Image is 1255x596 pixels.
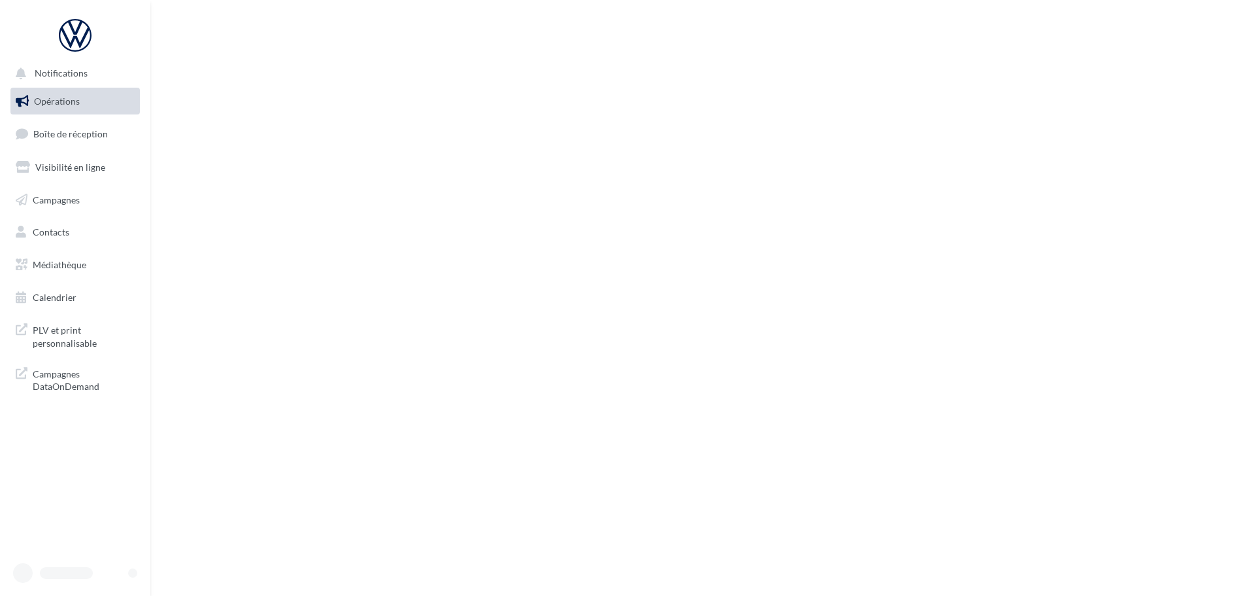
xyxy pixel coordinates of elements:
span: Campagnes DataOnDemand [33,365,135,393]
a: Visibilité en ligne [8,154,142,181]
a: Opérations [8,88,142,115]
span: Boîte de réception [33,128,108,139]
span: Notifications [35,68,88,79]
span: Campagnes [33,194,80,205]
span: Opérations [34,96,80,107]
a: Boîte de réception [8,120,142,148]
span: Contacts [33,226,69,237]
span: Visibilité en ligne [35,162,105,173]
a: Médiathèque [8,251,142,279]
a: Campagnes DataOnDemand [8,360,142,398]
a: Calendrier [8,284,142,311]
a: PLV et print personnalisable [8,316,142,355]
a: Contacts [8,219,142,246]
span: PLV et print personnalisable [33,321,135,349]
a: Campagnes [8,186,142,214]
span: Calendrier [33,292,76,303]
span: Médiathèque [33,259,86,270]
